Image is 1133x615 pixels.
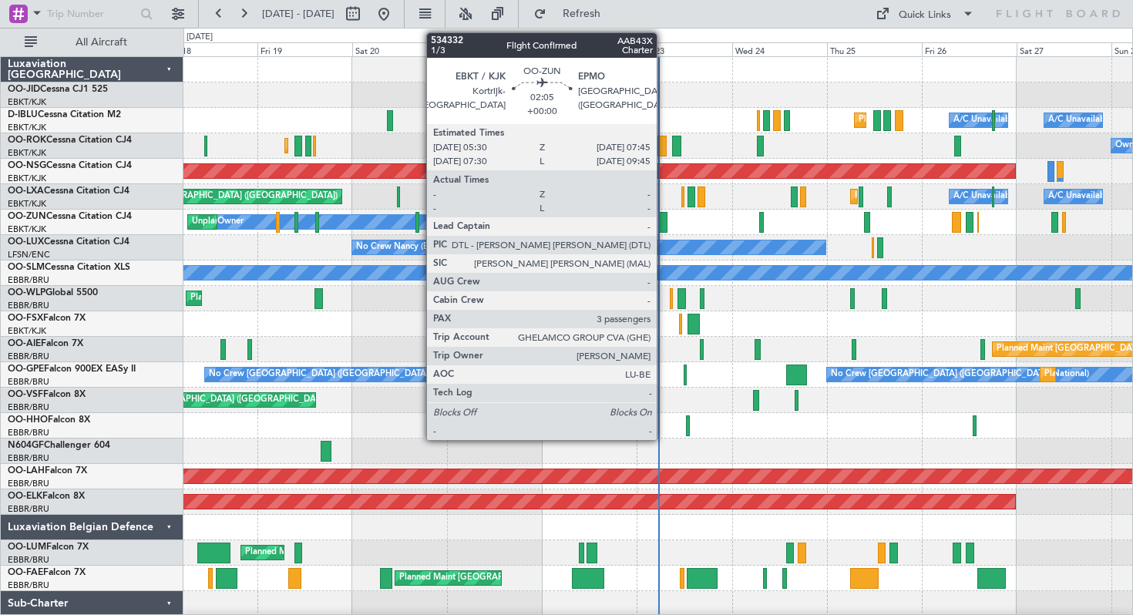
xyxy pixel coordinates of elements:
a: OO-LUMFalcon 7X [8,543,89,552]
div: Wed 24 [732,42,827,56]
div: No Crew [GEOGRAPHIC_DATA] ([GEOGRAPHIC_DATA] National) [209,363,467,386]
span: OO-LAH [8,466,45,476]
span: OO-LUM [8,543,46,552]
button: All Aircraft [17,30,167,55]
a: EBKT/KJK [8,96,46,108]
a: EBBR/BRU [8,351,49,362]
div: Sun 21 [447,42,542,56]
span: OO-VSF [8,390,43,399]
div: Planned Maint Kortrijk-[GEOGRAPHIC_DATA] [855,185,1034,208]
div: No Crew Nancy (Essey) [356,236,448,259]
div: Planned Maint Liege [190,287,271,310]
a: EBBR/BRU [8,580,49,591]
div: AOG Maint [GEOGRAPHIC_DATA] ([GEOGRAPHIC_DATA] National) [99,388,366,412]
a: OO-JIDCessna CJ1 525 [8,85,108,94]
a: EBKT/KJK [8,198,46,210]
a: EBBR/BRU [8,274,49,286]
a: OO-ZUNCessna Citation CJ4 [8,212,132,221]
a: OO-FAEFalcon 7X [8,568,86,577]
a: N604GFChallenger 604 [8,441,110,450]
a: OO-WLPGlobal 5500 [8,288,98,297]
a: OO-LAHFalcon 7X [8,466,87,476]
span: OO-WLP [8,288,45,297]
span: OO-ZUN [8,212,46,221]
span: OO-ROK [8,136,46,145]
span: OO-JID [8,85,40,94]
span: OO-LXA [8,187,44,196]
div: AOG Maint Kortrijk-[GEOGRAPHIC_DATA] [597,185,765,208]
div: Sat 20 [352,42,447,56]
span: OO-ELK [8,492,42,501]
a: OO-VSFFalcon 8X [8,390,86,399]
a: EBBR/BRU [8,376,49,388]
a: EBBR/BRU [8,554,49,566]
div: Planned Maint [GEOGRAPHIC_DATA] ([GEOGRAPHIC_DATA] National) [399,566,678,590]
a: OO-LUXCessna Citation CJ4 [8,237,129,247]
div: Tue 23 [637,42,731,56]
div: Fri 26 [922,42,1017,56]
span: Refresh [550,8,614,19]
div: A/C Unavailable [1048,185,1112,208]
a: EBKT/KJK [8,325,46,337]
div: No Crew [GEOGRAPHIC_DATA] ([GEOGRAPHIC_DATA] National) [831,363,1089,386]
div: Fri 19 [257,42,352,56]
div: Sat 27 [1017,42,1111,56]
a: EBKT/KJK [8,122,46,133]
span: OO-LUX [8,237,44,247]
span: OO-FSX [8,314,43,323]
span: OO-AIE [8,339,41,348]
a: OO-LXACessna Citation CJ4 [8,187,129,196]
a: EBKT/KJK [8,223,46,235]
span: N604GF [8,441,44,450]
a: EBKT/KJK [8,173,46,184]
span: OO-FAE [8,568,43,577]
a: EBBR/BRU [8,427,49,439]
span: OO-HHO [8,415,48,425]
div: Thu 25 [827,42,922,56]
span: OO-NSG [8,161,46,170]
span: [DATE] - [DATE] [262,7,335,21]
a: EBBR/BRU [8,300,49,311]
div: Planned Maint Kortrijk-[GEOGRAPHIC_DATA] [573,210,753,234]
span: D-IBLU [8,110,38,119]
div: Mon 22 [542,42,637,56]
div: [DATE] [187,31,213,44]
div: Owner [217,210,244,234]
a: OO-FSXFalcon 7X [8,314,86,323]
a: EBBR/BRU [8,478,49,489]
a: EBBR/BRU [8,503,49,515]
span: OO-GPE [8,365,44,374]
a: LFSN/ENC [8,249,50,260]
a: OO-AIEFalcon 7X [8,339,83,348]
button: Quick Links [868,2,982,26]
span: OO-SLM [8,263,45,272]
button: Refresh [526,2,619,26]
div: Planned Maint Nice ([GEOGRAPHIC_DATA]) [859,109,1030,132]
a: OO-HHOFalcon 8X [8,415,90,425]
a: EBBR/BRU [8,402,49,413]
a: OO-SLMCessna Citation XLS [8,263,130,272]
a: OO-GPEFalcon 900EX EASy II [8,365,136,374]
div: Planned Maint [GEOGRAPHIC_DATA] ([GEOGRAPHIC_DATA]) [95,185,338,208]
a: OO-ELKFalcon 8X [8,492,85,501]
a: EBKT/KJK [8,147,46,159]
a: OO-NSGCessna Citation CJ4 [8,161,132,170]
div: Thu 18 [163,42,257,56]
input: Trip Number [47,2,136,25]
div: Unplanned Maint [GEOGRAPHIC_DATA]-[GEOGRAPHIC_DATA] [192,210,441,234]
a: OO-ROKCessna Citation CJ4 [8,136,132,145]
a: EBBR/BRU [8,452,49,464]
a: D-IBLUCessna Citation M2 [8,110,121,119]
div: Planned Maint [GEOGRAPHIC_DATA] ([GEOGRAPHIC_DATA] National) [245,541,524,564]
div: Quick Links [899,8,951,23]
span: All Aircraft [40,37,163,48]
